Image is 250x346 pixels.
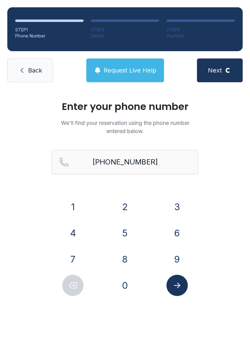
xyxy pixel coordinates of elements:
[208,66,222,75] span: Next
[114,222,136,244] button: 5
[91,33,159,39] div: Details
[166,275,188,296] button: Submit lookup form
[15,27,84,33] div: STEP 1
[114,196,136,217] button: 2
[91,27,159,33] div: STEP 2
[52,119,198,135] p: We'll find your reservation using the phone number entered below.
[166,249,188,270] button: 9
[28,66,42,75] span: Back
[62,249,84,270] button: 7
[166,27,235,33] div: STEP 3
[15,33,84,39] div: Phone Number
[52,102,198,111] h1: Enter your phone number
[114,249,136,270] button: 8
[62,222,84,244] button: 4
[166,222,188,244] button: 6
[104,66,156,75] span: Request Live Help
[62,275,84,296] button: Delete number
[114,275,136,296] button: 0
[166,196,188,217] button: 3
[166,33,235,39] div: Payment
[52,150,198,174] input: Reservation phone number
[62,196,84,217] button: 1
